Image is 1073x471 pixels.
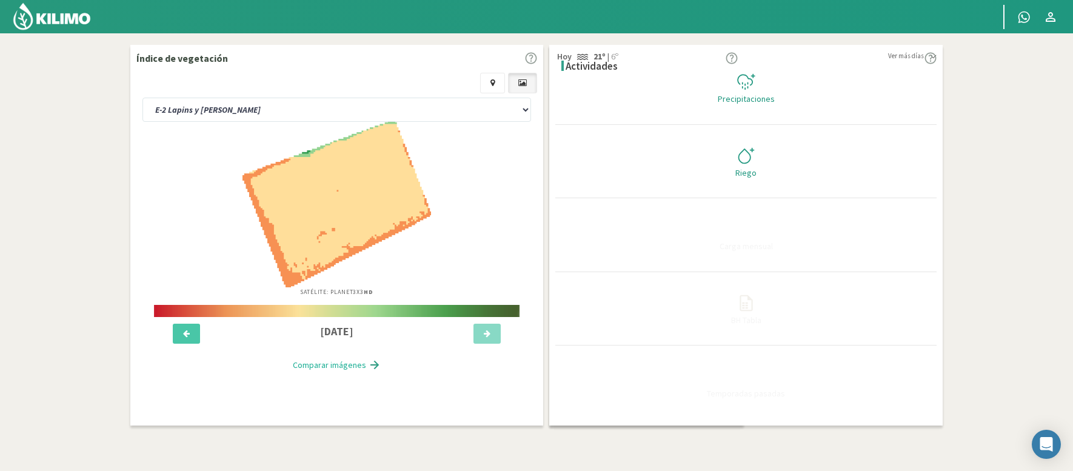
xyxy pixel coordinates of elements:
button: Comparar imágenes [281,353,393,377]
img: scale [154,305,520,317]
span: 3X3 [353,288,373,296]
div: Riego [559,169,933,177]
button: Precipitaciones [555,51,937,125]
h4: [DATE] [239,326,434,338]
button: Temporadas pasadas [555,346,937,419]
img: a30969c8-16d4-4bb0-b50d-dfda957cd965_-_planet_-_2025-08-20.png [242,121,430,287]
p: Satélite: Planet [300,287,373,296]
button: BH Tabla [555,272,937,346]
button: Carga mensual [555,198,937,272]
div: Open Intercom Messenger [1032,430,1061,459]
p: Índice de vegetación [136,51,228,65]
b: HD [364,288,373,296]
div: Temporadas pasadas [559,389,933,398]
div: Carga mensual [559,242,933,250]
div: Precipitaciones [559,95,933,103]
div: BH Tabla [559,316,933,324]
h4: Actividades [566,61,618,72]
button: Riego [555,125,937,199]
img: Kilimo [12,2,92,31]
